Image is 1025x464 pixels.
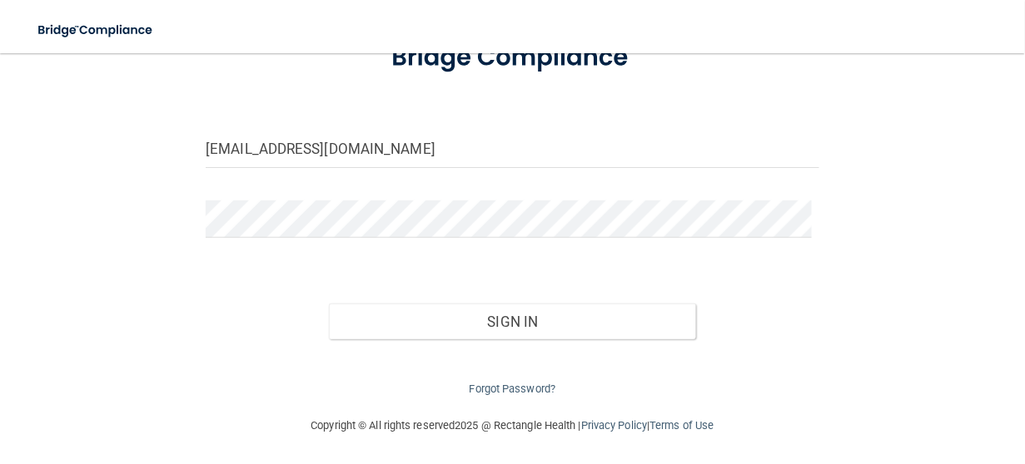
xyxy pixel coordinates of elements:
[649,419,714,432] a: Terms of Use
[329,304,697,340] button: Sign In
[206,131,819,168] input: Email
[366,25,659,91] img: bridge_compliance_login_screen.278c3ca4.svg
[737,346,1005,412] iframe: Drift Widget Chat Controller
[581,419,647,432] a: Privacy Policy
[470,383,556,395] a: Forgot Password?
[25,13,167,47] img: bridge_compliance_login_screen.278c3ca4.svg
[209,399,817,452] div: Copyright © All rights reserved 2025 @ Rectangle Health | |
